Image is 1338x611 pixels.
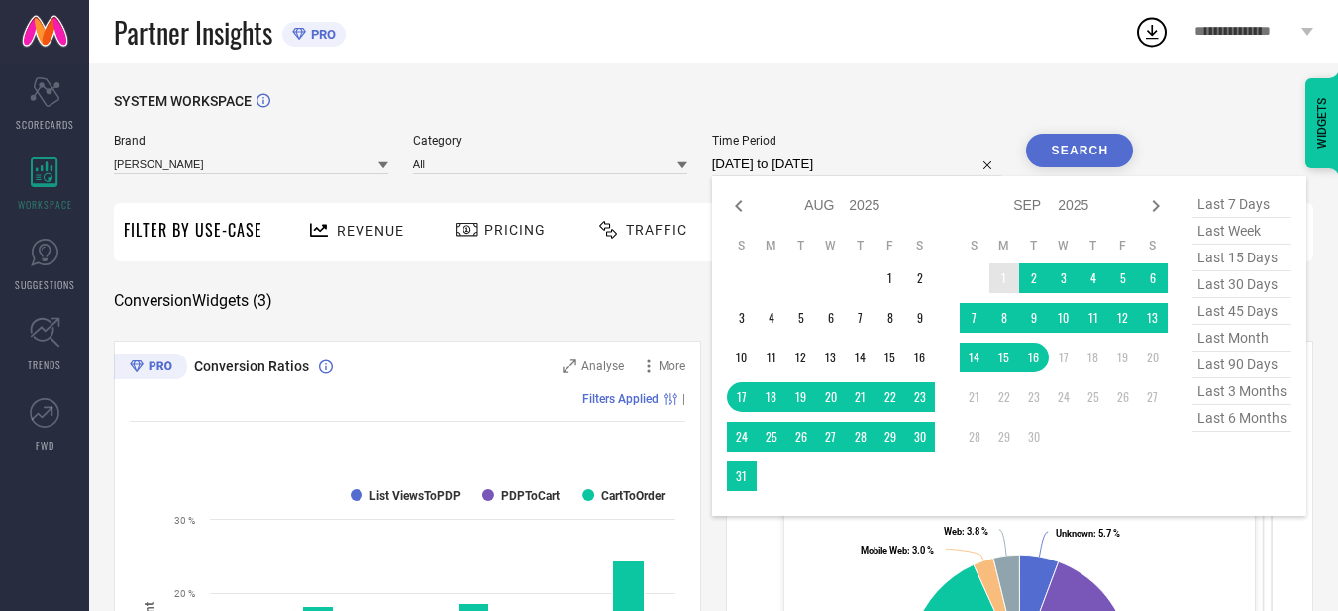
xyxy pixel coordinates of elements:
td: Wed Aug 27 2025 [816,422,846,452]
td: Mon Aug 11 2025 [757,343,786,372]
span: Brand [114,134,388,148]
th: Monday [757,238,786,254]
span: SCORECARDS [16,117,74,132]
td: Mon Sep 29 2025 [989,422,1019,452]
td: Sat Aug 09 2025 [905,303,935,333]
span: FWD [36,438,54,453]
td: Tue Aug 12 2025 [786,343,816,372]
th: Monday [989,238,1019,254]
div: Premium [114,354,187,383]
td: Wed Aug 06 2025 [816,303,846,333]
td: Fri Aug 08 2025 [875,303,905,333]
td: Tue Aug 26 2025 [786,422,816,452]
td: Sun Sep 14 2025 [960,343,989,372]
th: Wednesday [1049,238,1079,254]
td: Fri Aug 22 2025 [875,382,905,412]
span: | [682,392,685,406]
td: Tue Sep 02 2025 [1019,263,1049,293]
span: last week [1192,218,1291,245]
span: Conversion Widgets ( 3 ) [114,291,272,311]
text: : 3.8 % [944,526,988,537]
th: Saturday [1138,238,1168,254]
td: Mon Sep 15 2025 [989,343,1019,372]
th: Wednesday [816,238,846,254]
tspan: Unknown [1056,528,1093,539]
text: : 5.7 % [1056,528,1120,539]
span: Pricing [484,222,546,238]
span: SYSTEM WORKSPACE [114,93,252,109]
td: Fri Sep 19 2025 [1108,343,1138,372]
td: Mon Aug 25 2025 [757,422,786,452]
span: Traffic [626,222,687,238]
span: last 7 days [1192,191,1291,218]
td: Sat Aug 02 2025 [905,263,935,293]
td: Sat Sep 27 2025 [1138,382,1168,412]
td: Sat Sep 06 2025 [1138,263,1168,293]
span: Analyse [581,359,624,373]
td: Fri Aug 15 2025 [875,343,905,372]
td: Mon Sep 01 2025 [989,263,1019,293]
td: Tue Sep 16 2025 [1019,343,1049,372]
td: Sun Sep 07 2025 [960,303,989,333]
td: Mon Sep 22 2025 [989,382,1019,412]
td: Fri Sep 05 2025 [1108,263,1138,293]
td: Thu Sep 11 2025 [1079,303,1108,333]
span: last month [1192,325,1291,352]
th: Sunday [960,238,989,254]
div: Next month [1144,194,1168,218]
td: Thu Sep 04 2025 [1079,263,1108,293]
span: Filter By Use-Case [124,218,262,242]
span: WORKSPACE [18,197,72,212]
td: Sun Aug 31 2025 [727,461,757,491]
td: Sat Aug 30 2025 [905,422,935,452]
span: last 45 days [1192,298,1291,325]
span: last 15 days [1192,245,1291,271]
span: Time Period [712,134,1002,148]
td: Wed Sep 03 2025 [1049,263,1079,293]
td: Sat Sep 20 2025 [1138,343,1168,372]
th: Thursday [1079,238,1108,254]
td: Mon Aug 04 2025 [757,303,786,333]
tspan: Web [944,526,962,537]
td: Sun Aug 17 2025 [727,382,757,412]
td: Thu Aug 07 2025 [846,303,875,333]
td: Sun Sep 21 2025 [960,382,989,412]
span: Category [413,134,687,148]
td: Sun Aug 10 2025 [727,343,757,372]
text: 20 % [174,588,195,599]
td: Fri Sep 12 2025 [1108,303,1138,333]
span: Partner Insights [114,12,272,52]
td: Mon Sep 08 2025 [989,303,1019,333]
td: Sun Aug 03 2025 [727,303,757,333]
td: Wed Aug 20 2025 [816,382,846,412]
span: More [659,359,685,373]
text: PDPToCart [501,489,560,503]
span: last 6 months [1192,405,1291,432]
tspan: Mobile Web [861,545,907,556]
td: Wed Sep 10 2025 [1049,303,1079,333]
td: Fri Sep 26 2025 [1108,382,1138,412]
th: Friday [875,238,905,254]
td: Sun Aug 24 2025 [727,422,757,452]
span: PRO [306,27,336,42]
input: Select time period [712,153,1002,176]
th: Friday [1108,238,1138,254]
td: Sat Aug 16 2025 [905,343,935,372]
span: last 90 days [1192,352,1291,378]
text: : 3.0 % [861,545,934,556]
td: Thu Aug 28 2025 [846,422,875,452]
th: Sunday [727,238,757,254]
td: Thu Sep 25 2025 [1079,382,1108,412]
td: Tue Aug 19 2025 [786,382,816,412]
span: last 30 days [1192,271,1291,298]
span: TRENDS [28,357,61,372]
th: Tuesday [1019,238,1049,254]
td: Fri Aug 01 2025 [875,263,905,293]
td: Tue Sep 09 2025 [1019,303,1049,333]
th: Thursday [846,238,875,254]
div: Previous month [727,194,751,218]
td: Sat Aug 23 2025 [905,382,935,412]
td: Wed Sep 24 2025 [1049,382,1079,412]
button: Search [1026,134,1133,167]
td: Tue Sep 23 2025 [1019,382,1049,412]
